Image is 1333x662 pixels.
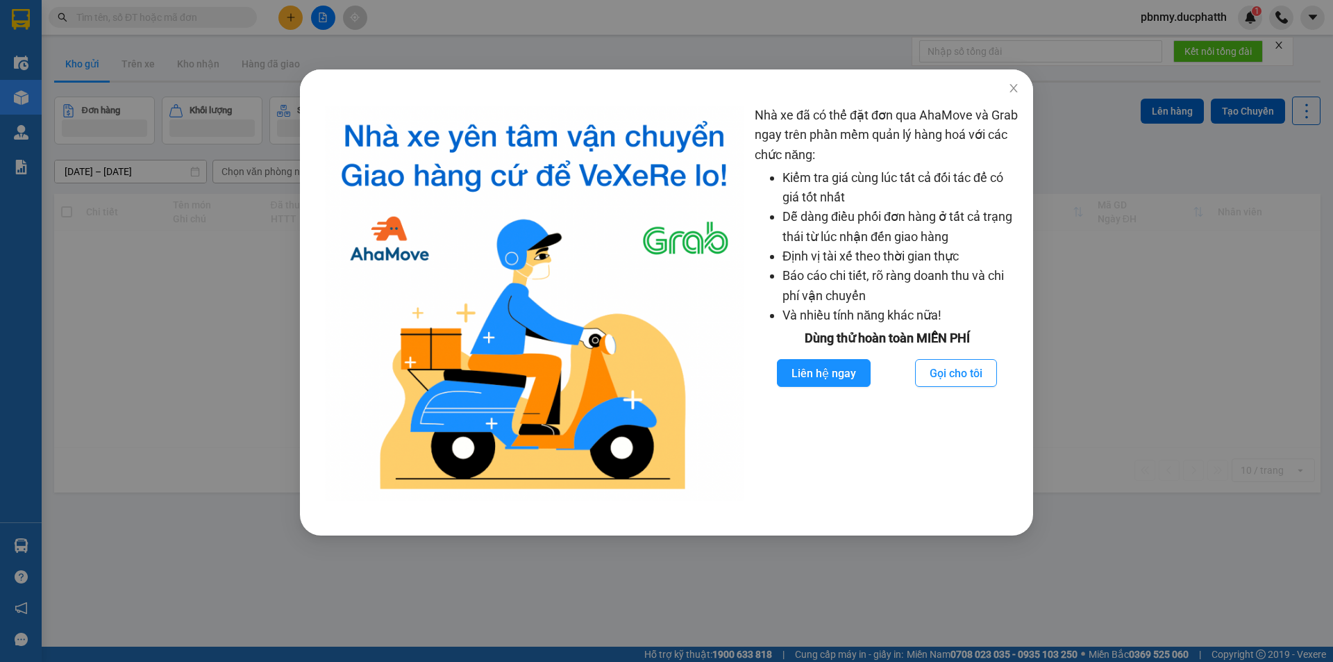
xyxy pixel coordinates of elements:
span: close [1008,83,1019,94]
button: Close [994,69,1033,108]
button: Gọi cho tôi [915,359,997,387]
li: Báo cáo chi tiết, rõ ràng doanh thu và chi phí vận chuyển [782,266,1019,306]
li: Dễ dàng điều phối đơn hàng ở tất cả trạng thái từ lúc nhận đến giao hàng [782,207,1019,247]
span: Gọi cho tôi [930,365,982,382]
div: Dùng thử hoàn toàn MIỄN PHÍ [755,329,1019,348]
button: Liên hệ ngay [777,359,871,387]
li: Và nhiều tính năng khác nữa! [782,306,1019,325]
img: logo [325,106,744,501]
span: Liên hệ ngay [791,365,856,382]
li: Định vị tài xế theo thời gian thực [782,247,1019,266]
li: Kiểm tra giá cùng lúc tất cả đối tác để có giá tốt nhất [782,168,1019,208]
div: Nhà xe đã có thể đặt đơn qua AhaMove và Grab ngay trên phần mềm quản lý hàng hoá với các chức năng: [755,106,1019,501]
